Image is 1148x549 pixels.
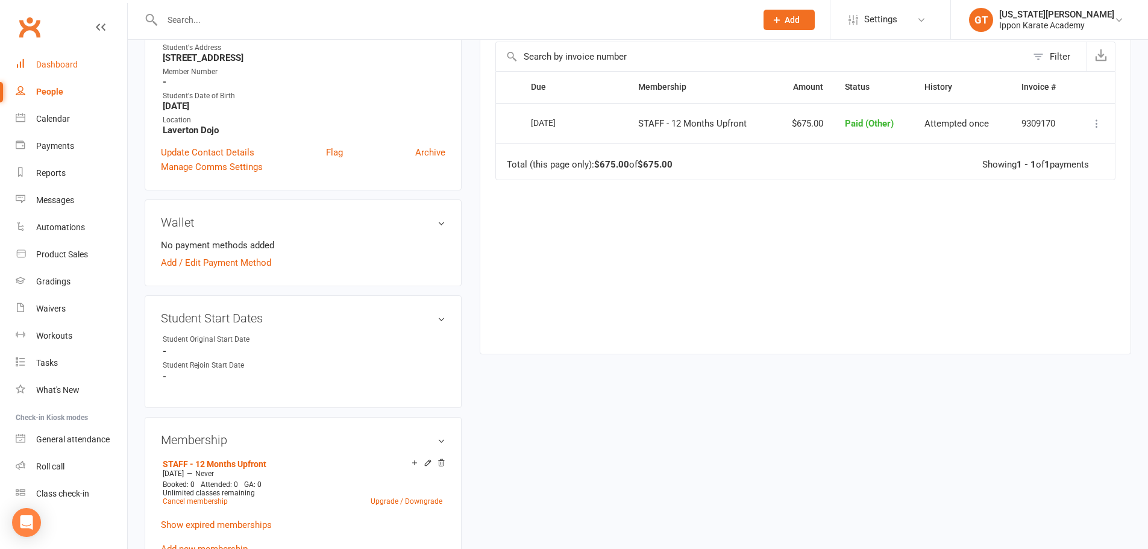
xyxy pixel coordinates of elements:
[1027,42,1087,71] button: Filter
[36,141,74,151] div: Payments
[161,160,263,174] a: Manage Comms Settings
[16,51,127,78] a: Dashboard
[969,8,993,32] div: GT
[161,312,445,325] h3: Student Start Dates
[16,160,127,187] a: Reports
[16,78,127,105] a: People
[16,350,127,377] a: Tasks
[163,497,228,506] a: Cancel membership
[36,358,58,368] div: Tasks
[163,489,255,497] span: Unlimited classes remaining
[785,15,800,25] span: Add
[14,12,45,42] a: Clubworx
[36,385,80,395] div: What's New
[161,238,445,253] li: No payment methods added
[16,426,127,453] a: General attendance kiosk mode
[163,115,445,126] div: Location
[845,118,894,129] span: Paid (Other)
[774,72,834,102] th: Amount
[999,9,1114,20] div: [US_STATE][PERSON_NAME]
[163,66,445,78] div: Member Number
[496,42,1027,71] input: Search by invoice number
[326,145,343,160] a: Flag
[163,42,445,54] div: Student's Address
[36,462,64,471] div: Roll call
[163,77,445,87] strong: -
[520,72,627,102] th: Due
[16,105,127,133] a: Calendar
[163,334,262,345] div: Student Original Start Date
[163,101,445,111] strong: [DATE]
[163,90,445,102] div: Student's Date of Birth
[161,145,254,160] a: Update Contact Details
[163,459,266,469] a: STAFF - 12 Months Upfront
[16,453,127,480] a: Roll call
[415,145,445,160] a: Archive
[16,377,127,404] a: What's New
[163,371,445,382] strong: -
[158,11,748,28] input: Search...
[36,304,66,313] div: Waivers
[638,118,747,129] span: STAFF - 12 Months Upfront
[16,214,127,241] a: Automations
[36,114,70,124] div: Calendar
[163,125,445,136] strong: Laverton Dojo
[1044,159,1050,170] strong: 1
[12,508,41,537] div: Open Intercom Messenger
[161,433,445,447] h3: Membership
[16,480,127,507] a: Class kiosk mode
[161,256,271,270] a: Add / Edit Payment Method
[16,268,127,295] a: Gradings
[163,480,195,489] span: Booked: 0
[774,103,834,144] td: $675.00
[1011,103,1074,144] td: 9309170
[594,159,629,170] strong: $675.00
[627,72,774,102] th: Membership
[36,331,72,340] div: Workouts
[201,480,238,489] span: Attended: 0
[1011,72,1074,102] th: Invoice #
[16,133,127,160] a: Payments
[36,60,78,69] div: Dashboard
[163,52,445,63] strong: [STREET_ADDRESS]
[999,20,1114,31] div: Ippon Karate Academy
[1017,159,1036,170] strong: 1 - 1
[36,249,88,259] div: Product Sales
[16,322,127,350] a: Workouts
[163,469,184,478] span: [DATE]
[507,160,673,170] div: Total (this page only): of
[864,6,897,33] span: Settings
[36,489,89,498] div: Class check-in
[982,160,1089,170] div: Showing of payments
[764,10,815,30] button: Add
[36,222,85,232] div: Automations
[371,497,442,506] a: Upgrade / Downgrade
[36,195,74,205] div: Messages
[161,216,445,229] h3: Wallet
[531,113,586,132] div: [DATE]
[638,159,673,170] strong: $675.00
[163,346,445,357] strong: -
[834,72,914,102] th: Status
[16,295,127,322] a: Waivers
[195,469,214,478] span: Never
[1050,49,1070,64] div: Filter
[163,360,262,371] div: Student Rejoin Start Date
[161,519,272,530] a: Show expired memberships
[244,480,262,489] span: GA: 0
[36,168,66,178] div: Reports
[924,118,989,129] span: Attempted once
[160,469,445,478] div: —
[36,277,71,286] div: Gradings
[36,434,110,444] div: General attendance
[36,87,63,96] div: People
[914,72,1011,102] th: History
[16,187,127,214] a: Messages
[16,241,127,268] a: Product Sales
